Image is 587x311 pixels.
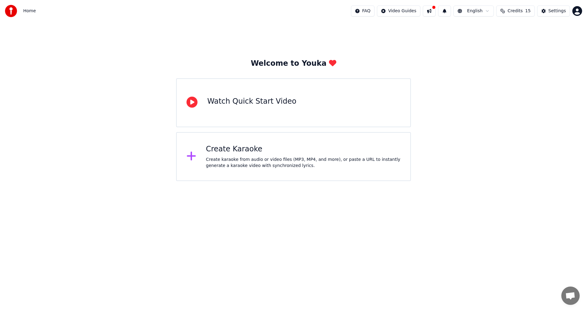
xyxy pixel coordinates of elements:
[206,157,401,169] div: Create karaoke from audio or video files (MP3, MP4, and more), or paste a URL to instantly genera...
[5,5,17,17] img: youka
[525,8,531,14] span: 15
[206,144,401,154] div: Create Karaoke
[351,6,375,17] button: FAQ
[537,6,570,17] button: Settings
[23,8,36,14] nav: breadcrumb
[561,287,580,305] div: Open chat
[251,59,336,68] div: Welcome to Youka
[496,6,534,17] button: Credits15
[23,8,36,14] span: Home
[508,8,522,14] span: Credits
[548,8,566,14] div: Settings
[377,6,420,17] button: Video Guides
[207,97,296,106] div: Watch Quick Start Video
